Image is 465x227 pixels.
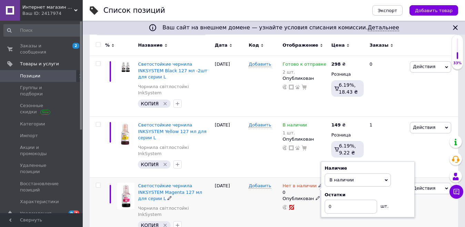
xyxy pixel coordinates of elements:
div: Наличие [325,165,411,171]
div: 0 [365,56,408,117]
img: Светостойкие чернила INKSYSTEM Magenta 127 мл для серии L [117,183,134,209]
span: 6.19%, 18.43 ₴ [339,82,358,95]
span: Удаленные позиции [20,162,64,175]
svg: Удалить метку [162,101,168,106]
span: Категории [20,121,45,127]
span: Добавить [249,122,271,128]
span: Импорт [20,133,38,139]
span: Интернет магазин сувенирной продукции [22,4,74,10]
span: Характеристики [20,199,59,205]
span: Ваш сайт на внешнем домене — узнайте условия списания комиссии. [162,24,399,31]
a: Светостойкие чернила INKSYSTEM Magenta 127 мл для серии L [138,183,202,201]
span: Действия [413,125,435,130]
div: Розница [331,71,364,77]
div: 2 шт. [283,69,326,75]
span: Заказы [370,42,388,48]
span: Добавить товар [415,8,453,13]
span: 2 [72,43,79,49]
button: Добавить товар [410,5,458,16]
span: Дата [215,42,228,48]
img: Светостойкие чернила INKSYSTEM Yellow 127 мл для серии L [117,122,134,148]
span: Действия [413,64,435,69]
span: Экспорт [378,8,397,13]
span: Добавить [249,183,271,189]
div: 33% [452,61,463,66]
div: Остатки [325,192,411,198]
span: КОПИЯ [141,162,159,167]
span: Код [249,42,259,48]
span: Уведомления [20,210,51,217]
svg: Удалить метку [162,162,168,167]
div: Список позиций [103,7,165,14]
div: [DATE] [213,56,247,117]
a: Светостойкие чернила INKSYSTEM Black 127 мл -2шт для серии L [138,62,207,79]
span: Сезонные скидки [20,103,64,115]
button: Чат с покупателем [449,185,463,199]
span: Группы и подборки [20,85,64,97]
input: Поиск [3,24,81,37]
span: Действия [413,186,435,191]
svg: Закрыть [451,23,459,32]
div: 1 [365,117,408,178]
span: В наличии [283,122,307,130]
span: 6.19%, 9.22 ₴ [339,143,356,155]
div: Ваш ID: 2417974 [22,10,83,17]
b: 298 [331,62,341,67]
span: 7 [74,210,79,216]
div: Розница [331,132,364,138]
span: Позиции [20,73,40,79]
button: Экспорт [372,5,403,16]
div: ₴ [331,61,345,67]
div: [DATE] [213,117,247,178]
span: Отображение [283,42,318,48]
span: Восстановление позиций [20,181,64,193]
span: 9 [69,210,74,216]
span: Название [138,42,162,48]
span: % [105,42,110,48]
a: Чорнила світлостойкі InkSystem [138,205,211,218]
div: ₴ [331,122,345,128]
div: шт. [377,200,391,209]
span: Заказы и сообщения [20,43,64,55]
a: Детальнее [368,24,399,31]
div: Опубликован [283,196,328,202]
div: 0 [283,183,323,195]
a: Светостойкие чернила INKSYSTEM Yellow 127 мл для серии L [138,122,206,140]
span: Акции и промокоды [20,144,64,157]
span: Добавить [249,62,271,67]
div: Опубликован [283,136,328,142]
img: Светостойкие чернила INKSYSTEM Black 127 мл -2шт для серии L [117,61,134,73]
span: КОПИЯ [141,101,159,106]
div: 1 шт. [283,130,307,135]
span: В наличии [330,177,354,182]
a: Чорнила світлостойкі InkSystem [138,84,211,96]
div: Опубликован [283,75,328,82]
a: Чорнила світлостойкі InkSystem [138,144,211,157]
b: 149 [331,122,341,127]
span: Товары и услуги [20,61,59,67]
span: Готово к отправке [283,62,326,69]
span: Цена [331,42,345,48]
span: Нет в наличии [283,183,317,190]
